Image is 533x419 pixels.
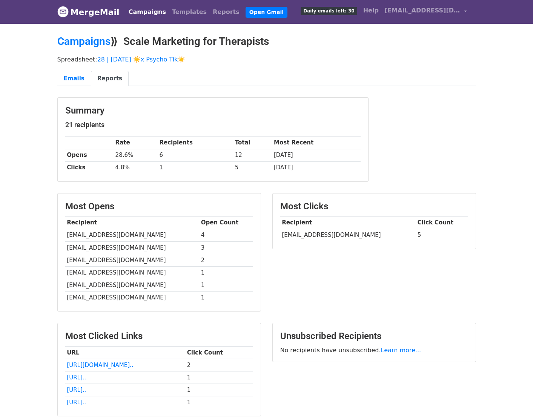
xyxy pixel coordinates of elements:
th: Click Count [185,347,253,359]
td: 5 [233,161,272,174]
img: MergeMail logo [57,6,69,17]
a: MergeMail [57,4,120,20]
a: Campaigns [57,35,111,48]
a: Help [360,3,382,18]
td: 1 [199,266,253,279]
td: 5 [416,229,468,241]
td: 1 [185,396,253,409]
td: 1 [185,371,253,384]
td: [DATE] [272,161,360,174]
a: Emails [57,71,91,86]
th: Rate [114,137,158,149]
h2: ⟫ Scale Marketing for Therapists [57,35,476,48]
td: [EMAIL_ADDRESS][DOMAIN_NAME] [65,279,199,292]
td: 4.8% [114,161,158,174]
td: [EMAIL_ADDRESS][DOMAIN_NAME] [65,292,199,304]
td: [EMAIL_ADDRESS][DOMAIN_NAME] [65,229,199,241]
a: [URL].. [67,399,86,406]
td: [DATE] [272,149,360,161]
a: [URL].. [67,374,86,381]
p: Spreadsheet: [57,55,476,63]
a: Reports [91,71,129,86]
td: 1 [199,292,253,304]
a: Reports [210,5,243,20]
span: Daily emails left: 30 [301,7,357,15]
td: 3 [199,241,253,254]
th: Most Recent [272,137,360,149]
h3: Summary [65,105,361,116]
a: 28 | [DATE] ☀️x Psycho Tik☀️ [97,56,186,63]
th: Recipients [158,137,233,149]
a: [URL][DOMAIN_NAME].. [67,362,133,368]
th: Clicks [65,161,114,174]
h3: Most Clicked Links [65,331,253,342]
th: URL [65,347,185,359]
span: [EMAIL_ADDRESS][DOMAIN_NAME] [385,6,460,15]
a: [EMAIL_ADDRESS][DOMAIN_NAME] [382,3,470,21]
h3: Most Clicks [280,201,468,212]
td: [EMAIL_ADDRESS][DOMAIN_NAME] [280,229,416,241]
td: 4 [199,229,253,241]
td: 6 [158,149,233,161]
td: 2 [185,359,253,371]
td: 2 [199,254,253,266]
th: Opens [65,149,114,161]
h3: Unsubscribed Recipients [280,331,468,342]
td: [EMAIL_ADDRESS][DOMAIN_NAME] [65,266,199,279]
td: 1 [158,161,233,174]
a: [URL].. [67,387,86,393]
td: 12 [233,149,272,161]
td: 1 [199,279,253,292]
td: [EMAIL_ADDRESS][DOMAIN_NAME] [65,254,199,266]
th: Click Count [416,216,468,229]
a: Templates [169,5,210,20]
h5: 21 recipients [65,121,361,129]
td: [EMAIL_ADDRESS][DOMAIN_NAME] [65,241,199,254]
th: Recipient [65,216,199,229]
td: 1 [185,384,253,396]
a: Learn more... [381,347,421,354]
p: No recipients have unsubscribed. [280,346,468,354]
th: Total [233,137,272,149]
th: Open Count [199,216,253,229]
a: Open Gmail [246,7,287,18]
a: Daily emails left: 30 [298,3,360,18]
th: Recipient [280,216,416,229]
td: 28.6% [114,149,158,161]
a: Campaigns [126,5,169,20]
h3: Most Opens [65,201,253,212]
